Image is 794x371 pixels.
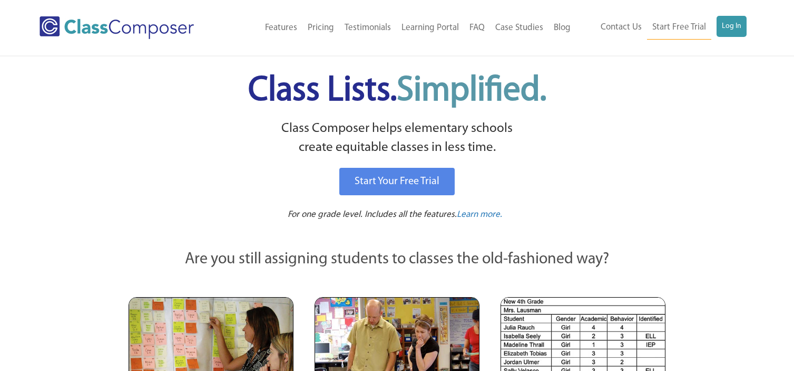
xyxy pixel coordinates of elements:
a: Log In [717,16,747,37]
span: Learn more. [457,210,502,219]
span: Simplified. [397,74,546,108]
a: Learning Portal [396,16,464,40]
a: Pricing [302,16,339,40]
a: Start Free Trial [647,16,711,40]
a: FAQ [464,16,490,40]
p: Are you still assigning students to classes the old-fashioned way? [129,248,666,271]
span: For one grade level. Includes all the features. [288,210,457,219]
a: Blog [548,16,576,40]
a: Features [260,16,302,40]
img: Class Composer [40,16,194,39]
p: Class Composer helps elementary schools create equitable classes in less time. [127,119,668,158]
nav: Header Menu [576,16,747,40]
nav: Header Menu [226,16,575,40]
a: Contact Us [595,16,647,39]
a: Learn more. [457,208,502,222]
a: Case Studies [490,16,548,40]
span: Class Lists. [248,74,546,108]
span: Start Your Free Trial [355,176,439,187]
a: Testimonials [339,16,396,40]
a: Start Your Free Trial [339,168,455,195]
